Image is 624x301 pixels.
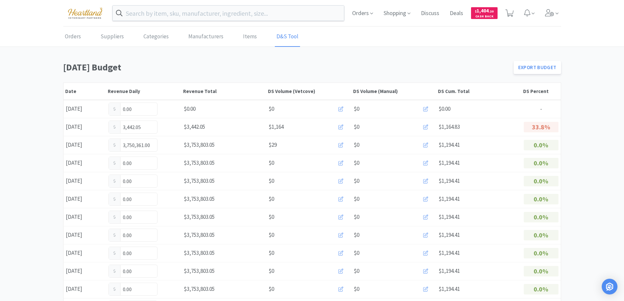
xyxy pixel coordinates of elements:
input: Search by item, sku, manufacturer, ingredient, size... [113,6,344,21]
span: $0 [269,159,274,167]
span: $1,194.41 [439,231,460,238]
div: Date [65,88,104,94]
span: $0 [354,267,359,275]
span: $3,442.05 [184,123,205,130]
span: $0 [354,285,359,293]
span: $1,194.41 [439,177,460,184]
span: $0 [354,231,359,239]
p: 33.8% [524,122,558,132]
span: $0 [269,104,274,113]
a: Manufacturers [187,27,225,47]
span: $3,753,803.05 [184,249,215,256]
p: 0.0% [524,140,558,150]
div: [DATE] [64,138,106,152]
span: $29 [269,141,277,149]
a: Categories [142,27,170,47]
p: 0.0% [524,194,558,204]
span: $0 [269,213,274,221]
div: [DATE] [64,192,106,206]
span: $0 [354,141,359,149]
div: DS Volume (Vetcove) [268,88,350,94]
p: 0.0% [524,266,558,276]
span: $3,753,803.05 [184,267,215,274]
a: Discuss [418,10,442,16]
span: $0 [269,177,274,185]
p: 0.0% [524,230,558,240]
span: $0.00 [184,105,196,112]
p: 0.0% [524,284,558,294]
span: $1,164.83 [439,123,460,130]
a: Orders [63,27,83,47]
p: 0.0% [524,158,558,168]
a: Suppliers [99,27,125,47]
span: $0 [269,231,274,239]
span: $3,753,803.05 [184,231,215,238]
span: 1,404 [475,8,494,14]
span: $0 [354,195,359,203]
span: $0 [354,249,359,257]
span: $1,194.41 [439,285,460,292]
div: [DATE] [64,282,106,296]
span: $1,194.41 [439,267,460,274]
span: $0 [269,267,274,275]
span: $0 [354,177,359,185]
span: $3,753,803.05 [184,141,215,148]
span: $0.00 [439,105,450,112]
h1: [DATE] Budget [63,60,510,75]
div: [DATE] [64,246,106,260]
span: $0 [269,285,274,293]
span: $3,753,803.05 [184,159,215,166]
img: cad7bdf275c640399d9c6e0c56f98fd2_10.png [63,4,107,22]
span: $1,164 [269,122,284,131]
span: $1,194.41 [439,195,460,202]
a: D&S Tool [275,27,300,47]
div: [DATE] [64,210,106,224]
div: [DATE] [64,102,106,116]
span: Cash Back [475,15,494,19]
span: $0 [269,195,274,203]
span: $1,194.41 [439,249,460,256]
span: $0 [354,122,359,131]
span: $3,753,803.05 [184,177,215,184]
div: DS Percent [523,88,559,94]
span: $1,194.41 [439,141,460,148]
span: $1,194.41 [439,213,460,220]
span: $3,753,803.05 [184,195,215,202]
p: 0.0% [524,248,558,258]
div: Open Intercom Messenger [602,279,617,294]
span: $0 [269,249,274,257]
div: [DATE] [64,174,106,188]
p: 0.0% [524,176,558,186]
span: $0 [354,159,359,167]
a: $1,404.20Cash Back [471,4,498,22]
div: Revenue Total [183,88,265,94]
span: . 20 [489,9,494,13]
div: Revenue Daily [108,88,180,94]
span: $0 [354,213,359,221]
div: [DATE] [64,156,106,170]
a: Export Budget [514,61,561,74]
span: $3,753,803.05 [184,285,215,292]
div: [DATE] [64,264,106,278]
a: Items [241,27,258,47]
span: $0 [354,104,359,113]
p: - [524,104,558,113]
p: 0.0% [524,212,558,222]
div: DS Cum. Total [438,88,520,94]
a: Deals [447,10,466,16]
div: [DATE] [64,120,106,134]
span: $3,753,803.05 [184,213,215,220]
div: DS Volume (Manual) [353,88,435,94]
div: [DATE] [64,228,106,242]
span: $1,194.41 [439,159,460,166]
span: $ [475,9,477,13]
